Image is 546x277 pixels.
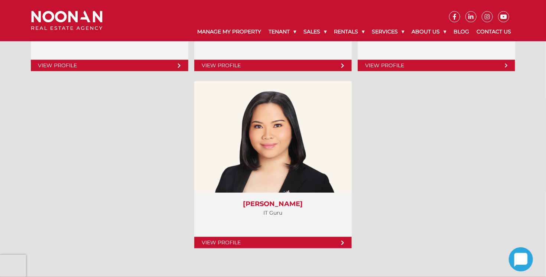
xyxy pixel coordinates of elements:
p: IT Guru [202,208,344,218]
a: View Profile [358,60,515,71]
h3: [PERSON_NAME] [202,200,344,208]
a: Services [368,22,408,41]
a: About Us [408,22,450,41]
a: View Profile [194,237,352,248]
a: Manage My Property [194,22,265,41]
a: Rentals [330,22,368,41]
a: Contact Us [473,22,515,41]
a: Blog [450,22,473,41]
a: View Profile [31,60,188,71]
a: View Profile [194,60,352,71]
a: Sales [300,22,330,41]
a: Tenant [265,22,300,41]
img: Noonan Real Estate Agency [31,11,103,30]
